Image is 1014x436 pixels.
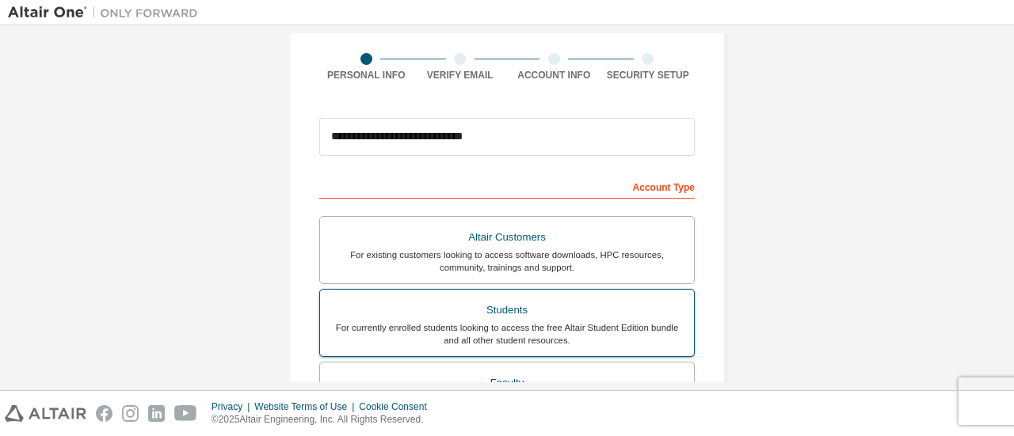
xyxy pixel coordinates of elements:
[8,5,206,21] img: Altair One
[254,400,359,413] div: Website Terms of Use
[330,299,684,321] div: Students
[330,248,684,274] div: For existing customers looking to access software downloads, HPC resources, community, trainings ...
[319,69,414,82] div: Personal Info
[5,405,86,422] img: altair_logo.svg
[330,226,684,248] div: Altair Customers
[148,405,165,422] img: linkedin.svg
[212,413,436,427] p: © 2025 Altair Engineering, Inc. All Rights Reserved.
[359,400,436,413] div: Cookie Consent
[601,69,696,82] div: Security Setup
[319,173,695,199] div: Account Type
[330,372,684,394] div: Faculty
[330,321,684,347] div: For currently enrolled students looking to access the free Altair Student Edition bundle and all ...
[122,405,139,422] img: instagram.svg
[414,69,508,82] div: Verify Email
[212,400,254,413] div: Privacy
[96,405,112,422] img: facebook.svg
[174,405,197,422] img: youtube.svg
[507,69,601,82] div: Account Info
